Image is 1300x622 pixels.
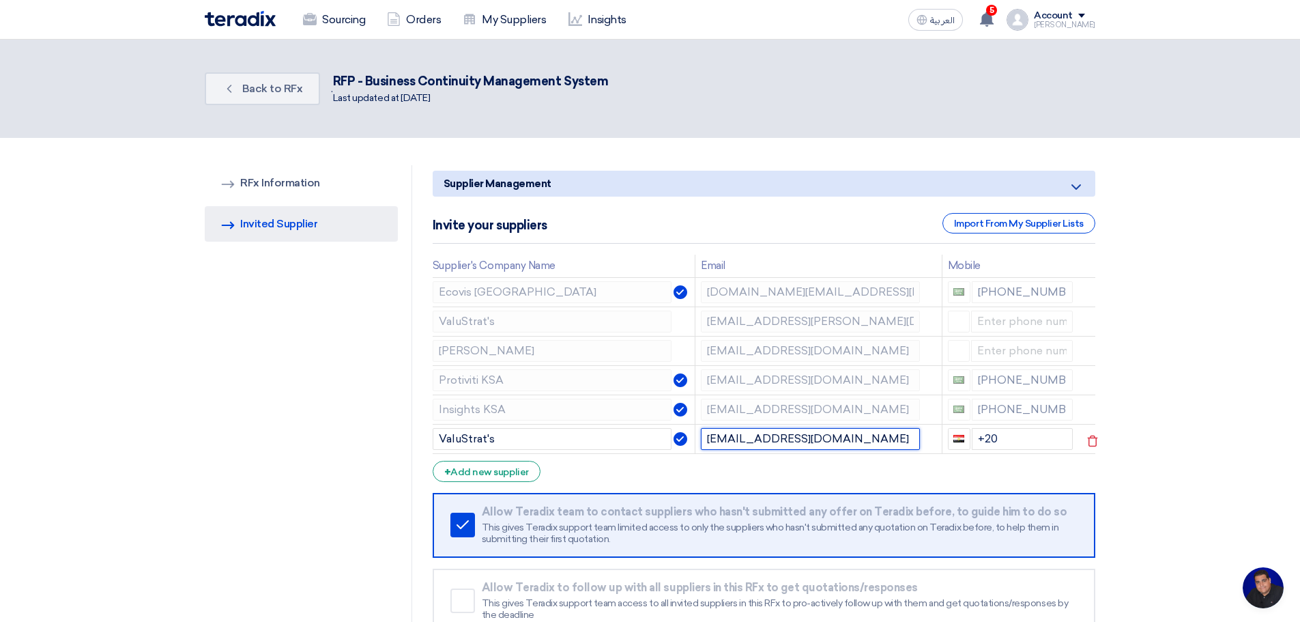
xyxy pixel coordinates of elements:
[942,255,1078,277] th: Mobile
[444,466,451,479] span: +
[674,403,687,416] img: Verified Account
[333,72,608,91] div: RFP - Business Continuity Management System
[482,581,1076,595] div: Allow Teradix to follow up with all suppliers in this RFx to get quotations/responses
[433,461,540,482] div: Add new supplier
[701,428,919,450] input: Email
[205,206,398,242] a: Invited Supplier
[1034,10,1073,22] div: Account
[674,432,687,446] img: Verified Account
[205,11,276,27] img: Teradix logo
[433,428,671,450] input: Supplier Name
[433,255,695,277] th: Supplier's Company Name
[695,255,942,277] th: Email
[242,82,303,95] span: Back to RFx
[674,285,687,299] img: Verified Account
[482,522,1076,546] div: This gives Teradix support team limited access to only the suppliers who hasn't submitted any quo...
[205,72,320,105] a: Back to RFx
[433,311,671,333] input: Supplier Name
[701,340,919,362] input: Email
[1243,567,1284,608] a: Open chat
[433,399,671,421] input: Supplier Name
[942,213,1095,234] div: Import From My Supplier Lists
[930,16,955,25] span: العربية
[701,369,919,391] input: Email
[558,5,637,35] a: Insights
[333,91,608,105] div: Last updated at [DATE]
[701,311,919,333] input: Email
[433,171,1095,197] h5: Supplier Management
[433,340,671,362] input: Supplier Name
[1034,21,1095,29] div: [PERSON_NAME]
[433,369,671,391] input: Supplier Name
[972,428,1073,450] input: Enter phone number
[205,67,1095,111] div: .
[701,399,919,421] input: Email
[482,597,1076,621] div: This gives Teradix support team access to all invited suppliers in this RFx to pro-actively follo...
[701,281,919,303] input: Email
[205,165,398,201] a: RFx Information
[674,373,687,387] img: Verified Account
[292,5,376,35] a: Sourcing
[433,281,671,303] input: Supplier Name
[986,5,997,16] span: 5
[908,9,963,31] button: العربية
[482,505,1076,519] div: Allow Teradix team to contact suppliers who hasn't submitted any offer on Teradix before, to guid...
[1007,9,1028,31] img: profile_test.png
[433,218,547,232] h5: Invite your suppliers
[376,5,452,35] a: Orders
[452,5,557,35] a: My Suppliers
